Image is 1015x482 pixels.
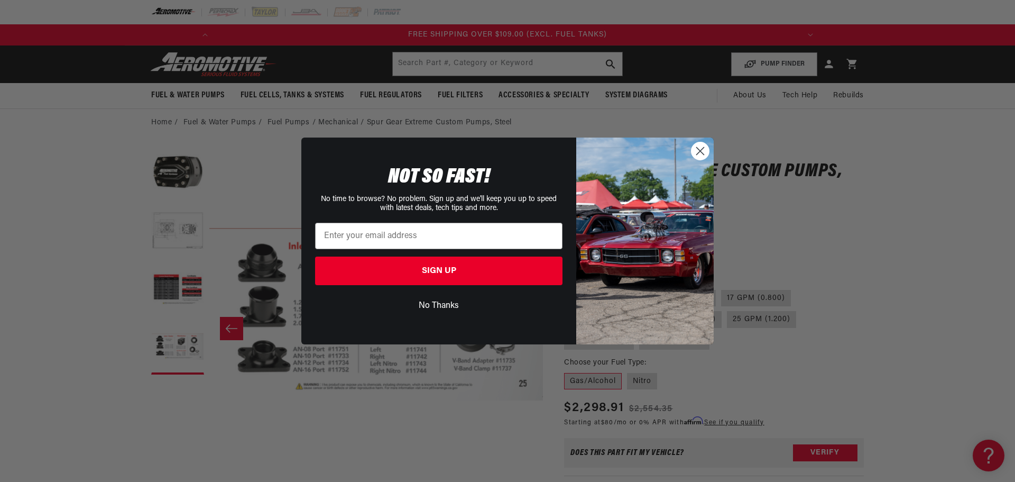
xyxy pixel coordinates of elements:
[576,138,714,344] img: 85cdd541-2605-488b-b08c-a5ee7b438a35.jpeg
[315,257,562,285] button: SIGN UP
[321,195,557,212] span: No time to browse? No problem. Sign up and we'll keep you up to speed with latest deals, tech tip...
[691,142,709,160] button: Close dialog
[315,223,562,249] input: Enter your email address
[388,167,490,188] span: NOT SO FAST!
[315,296,562,316] button: No Thanks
